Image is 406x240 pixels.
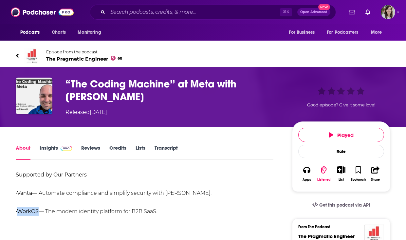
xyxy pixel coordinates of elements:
div: Listened [317,178,331,182]
span: Charts [52,28,66,37]
span: ⌘ K [280,8,292,16]
button: open menu [323,26,368,39]
a: Show notifications dropdown [346,7,358,18]
a: The Pragmatic EngineerEpisode from the podcastThe Pragmatic Engineer68 [16,48,390,64]
span: Get this podcast via API [319,202,370,208]
span: Good episode? Give it some love! [307,102,375,107]
button: open menu [366,26,390,39]
span: Episode from the podcast [46,49,122,54]
img: “The Coding Machine” at Meta with Michael Novati [16,78,52,114]
strong: Supported by Our Partners [16,172,87,178]
span: The Pragmatic Engineer [46,56,122,62]
span: Open Advanced [300,10,327,14]
div: Search podcasts, credits, & more... [90,5,336,20]
a: Lists [136,145,145,160]
div: Rate [298,145,384,158]
button: Share [367,162,384,186]
button: Open AdvancedNew [297,8,330,16]
span: Monitoring [78,28,101,37]
span: More [371,28,382,37]
a: WorkOS [17,208,39,214]
button: Bookmark [350,162,367,186]
span: Played [329,132,354,138]
a: Show notifications dropdown [363,7,373,18]
div: Show More ButtonList [333,162,350,186]
button: Listened [315,162,332,186]
span: Podcasts [20,28,40,37]
div: Share [371,178,380,182]
span: For Podcasters [327,28,358,37]
input: Search podcasts, credits, & more... [108,7,280,17]
button: Apps [298,162,315,186]
button: Show More Button [334,166,348,173]
div: Bookmark [351,178,366,182]
div: Released [DATE] [65,108,107,116]
img: Podchaser - Follow, Share and Rate Podcasts [11,6,74,18]
img: Podchaser Pro [61,146,72,151]
a: Credits [109,145,126,160]
div: List [339,177,344,182]
button: Show profile menu [381,5,395,19]
a: InsightsPodchaser Pro [40,145,72,160]
button: open menu [284,26,323,39]
button: open menu [16,26,48,39]
button: Played [298,128,384,142]
span: For Business [289,28,315,37]
h3: From The Podcast [298,225,379,229]
button: open menu [73,26,109,39]
a: Get this podcast via API [307,197,375,213]
span: New [318,4,330,10]
a: Reviews [81,145,100,160]
a: The Pragmatic Engineer [298,233,355,239]
div: Apps [303,178,311,182]
a: Charts [47,26,70,39]
span: Logged in as devinandrade [381,5,395,19]
a: Transcript [155,145,178,160]
a: About [16,145,30,160]
a: Vanta [17,190,32,196]
span: 68 [118,57,122,60]
h1: “The Coding Machine” at Meta with Michael Novati [65,78,282,103]
img: User Profile [381,5,395,19]
img: The Pragmatic Engineer [24,48,40,64]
